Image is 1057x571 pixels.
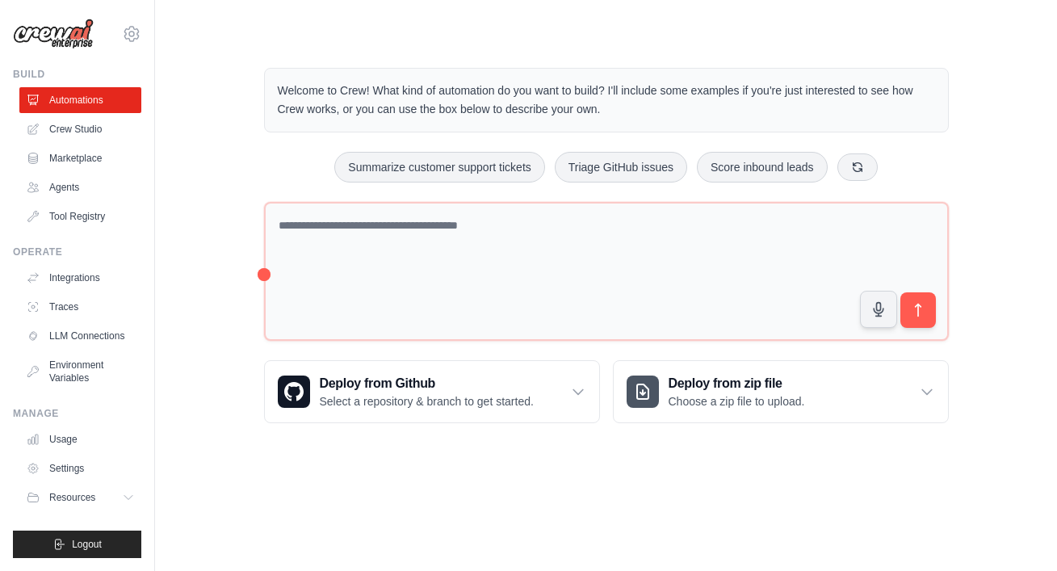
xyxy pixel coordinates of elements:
p: Choose a zip file to upload. [669,393,805,409]
a: Automations [19,87,141,113]
a: Traces [19,294,141,320]
a: Marketplace [19,145,141,171]
span: Resources [49,491,95,504]
span: Logout [72,538,102,551]
h3: Deploy from zip file [669,374,805,393]
img: Logo [13,19,94,49]
button: Score inbound leads [697,152,828,183]
h3: Deploy from Github [320,374,534,393]
a: Integrations [19,265,141,291]
button: Logout [13,531,141,558]
a: LLM Connections [19,323,141,349]
a: Agents [19,174,141,200]
button: Triage GitHub issues [555,152,687,183]
button: Summarize customer support tickets [334,152,544,183]
p: Welcome to Crew! What kind of automation do you want to build? I'll include some examples if you'... [278,82,935,119]
div: Manage [13,407,141,420]
a: Environment Variables [19,352,141,391]
button: Resources [19,485,141,510]
a: Tool Registry [19,204,141,229]
a: Usage [19,426,141,452]
p: Select a repository & branch to get started. [320,393,534,409]
div: Build [13,68,141,81]
a: Settings [19,456,141,481]
a: Crew Studio [19,116,141,142]
div: Operate [13,246,141,258]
